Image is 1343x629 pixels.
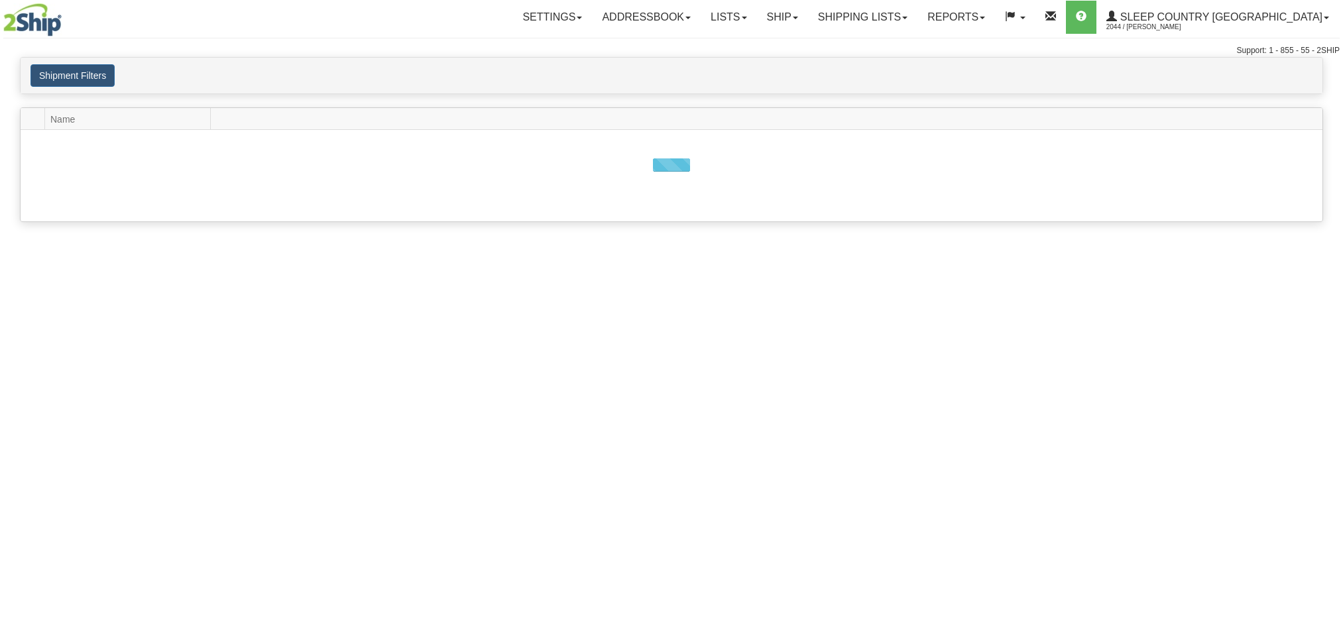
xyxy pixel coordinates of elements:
[512,1,592,34] a: Settings
[3,3,62,36] img: logo2044.jpg
[1106,21,1206,34] span: 2044 / [PERSON_NAME]
[30,64,115,87] button: Shipment Filters
[757,1,808,34] a: Ship
[701,1,756,34] a: Lists
[1117,11,1322,23] span: Sleep Country [GEOGRAPHIC_DATA]
[3,45,1340,56] div: Support: 1 - 855 - 55 - 2SHIP
[1096,1,1339,34] a: Sleep Country [GEOGRAPHIC_DATA] 2044 / [PERSON_NAME]
[808,1,917,34] a: Shipping lists
[592,1,701,34] a: Addressbook
[917,1,995,34] a: Reports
